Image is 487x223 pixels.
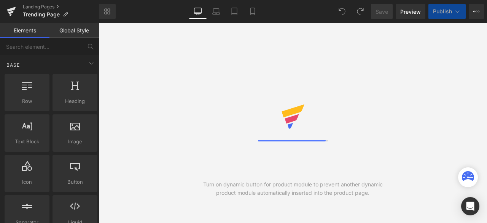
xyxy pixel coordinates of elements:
[7,178,47,186] span: Icon
[207,4,225,19] a: Laptop
[99,4,116,19] a: New Library
[196,180,390,197] div: Turn on dynamic button for product module to prevent another dynamic product module automatically...
[55,97,95,105] span: Heading
[353,4,368,19] button: Redo
[243,4,262,19] a: Mobile
[428,4,466,19] button: Publish
[7,97,47,105] span: Row
[461,197,479,215] div: Open Intercom Messenger
[400,8,421,16] span: Preview
[49,23,99,38] a: Global Style
[334,4,350,19] button: Undo
[469,4,484,19] button: More
[376,8,388,16] span: Save
[55,178,95,186] span: Button
[55,138,95,146] span: Image
[6,61,21,69] span: Base
[433,8,452,14] span: Publish
[7,138,47,146] span: Text Block
[23,4,99,10] a: Landing Pages
[189,4,207,19] a: Desktop
[23,11,60,18] span: Trending Page
[225,4,243,19] a: Tablet
[396,4,425,19] a: Preview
